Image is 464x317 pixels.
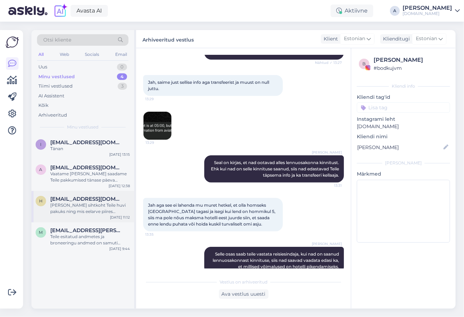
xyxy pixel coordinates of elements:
label: Arhiveeritud vestlus [142,34,194,44]
span: 13:35 [145,232,171,237]
div: Web [58,50,71,59]
span: 13:29 [146,140,172,145]
p: Märkmed [357,170,450,178]
span: Jah, saime just sellise info aga transfeerist ja muust on null juttu. [148,80,270,91]
div: AI Assistent [38,93,64,99]
span: Vestlus on arhiveeritud [220,279,267,285]
div: Klient [321,35,338,43]
div: Aktiivne [331,5,373,17]
div: [DATE] 11:12 [110,215,130,220]
span: agarmaamarcus2@gmail.com [50,164,123,171]
span: i [40,142,42,147]
div: Kliendi info [357,83,450,89]
div: Uus [38,64,47,71]
span: Seal on kirjas, et nad ootavad alles lennuosakonna kinnitust. Ehk kui nad on selle kinnituse saan... [211,160,340,178]
div: Arhiveeritud [38,112,67,119]
span: Selle osas saab teile vastata reisiesindaja, kui nad on saanud lennuosakonnast kinnituse, siis na... [213,251,340,269]
div: 0 [117,64,127,71]
span: 13:29 [145,96,171,102]
div: Vaatame [PERSON_NAME] saadame Teile pakkumised tänase päeva jooksul emailile. [50,171,130,183]
div: [DATE] 12:38 [109,183,130,189]
span: Marit.abel@mail.ee [50,227,123,234]
span: h [39,198,43,204]
div: [PERSON_NAME] [403,5,452,11]
div: Socials [83,50,101,59]
div: [PERSON_NAME] sihtkoht Teile huvi pakuks ning mis eelarve piires parimad pakkumised võiksime Teil... [50,202,130,215]
img: Askly Logo [6,36,19,49]
div: [DATE] 13:15 [109,152,130,157]
input: Lisa nimi [357,143,442,151]
span: Estonian [416,35,437,43]
div: Teile esitatud andmetes ja broneeringu andmed on samuti õiged. Selles broneerimissüsteemis on and... [50,234,130,246]
div: [DOMAIN_NAME] [403,11,452,16]
p: Kliendi nimi [357,133,450,140]
img: Attachment [143,112,171,140]
span: heinkristiina@gmail.com [50,196,123,202]
div: Minu vestlused [38,73,75,80]
span: Minu vestlused [67,124,98,130]
div: Kõik [38,102,49,109]
div: # bodkujvm [374,64,448,72]
span: [PERSON_NAME] [312,241,342,246]
div: 4 [117,73,127,80]
div: Tiimi vestlused [38,83,73,90]
span: Nähtud ✓ 13:27 [315,60,342,65]
span: Otsi kliente [43,36,71,44]
span: 13:31 [316,183,342,188]
div: Klienditugi [380,35,410,43]
div: Tänan [50,146,130,152]
div: Ava vestlus uuesti [219,289,268,299]
p: Instagrami leht [357,116,450,123]
div: [DATE] 9:44 [109,246,130,251]
div: All [37,50,45,59]
p: [DOMAIN_NAME] [357,123,450,130]
span: M [39,230,43,235]
div: 3 [118,83,127,90]
span: ivarpips@hotmail.com [50,139,123,146]
div: [PERSON_NAME] [357,160,450,166]
span: Jah aga see ei lahenda mu muret hetkel, et olla homseks [GEOGRAPHIC_DATA] tagasi ja isegi kui len... [148,202,277,227]
div: [PERSON_NAME] [374,56,448,64]
a: [PERSON_NAME][DOMAIN_NAME] [403,5,460,16]
input: Lisa tag [357,102,450,113]
a: Avasta AI [71,5,108,17]
span: b [363,61,366,66]
span: [PERSON_NAME] [312,150,342,155]
div: A [390,6,400,16]
p: Kliendi tag'id [357,94,450,101]
img: explore-ai [53,3,68,18]
span: a [39,167,43,172]
div: Email [114,50,128,59]
span: Estonian [344,35,365,43]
